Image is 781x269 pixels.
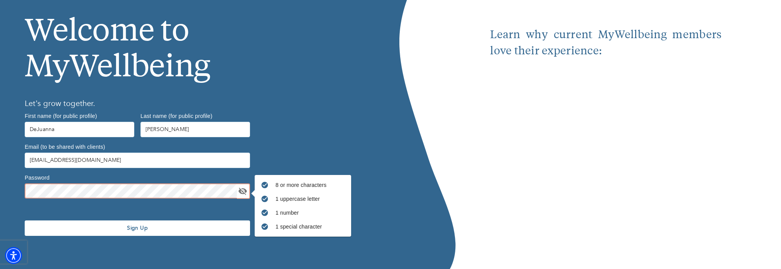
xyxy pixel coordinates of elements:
[25,98,366,110] h6: Let’s grow together.
[25,153,250,168] input: Type your email address here
[28,224,247,232] span: Sign Up
[25,113,97,118] label: First name (for public profile)
[237,185,248,197] button: toggle password visibility
[276,181,345,189] p: 8 or more characters
[25,144,105,149] label: Email (to be shared with clients)
[25,175,49,180] label: Password
[140,113,212,118] label: Last name (for public profile)
[5,247,22,264] div: Accessibility Menu
[276,209,345,217] p: 1 number
[276,195,345,203] p: 1 uppercase letter
[490,60,722,233] iframe: Embedded youtube
[276,223,345,230] p: 1 special character
[490,27,722,60] p: Learn why current MyWellbeing members love their experience:
[25,220,250,236] button: Sign Up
